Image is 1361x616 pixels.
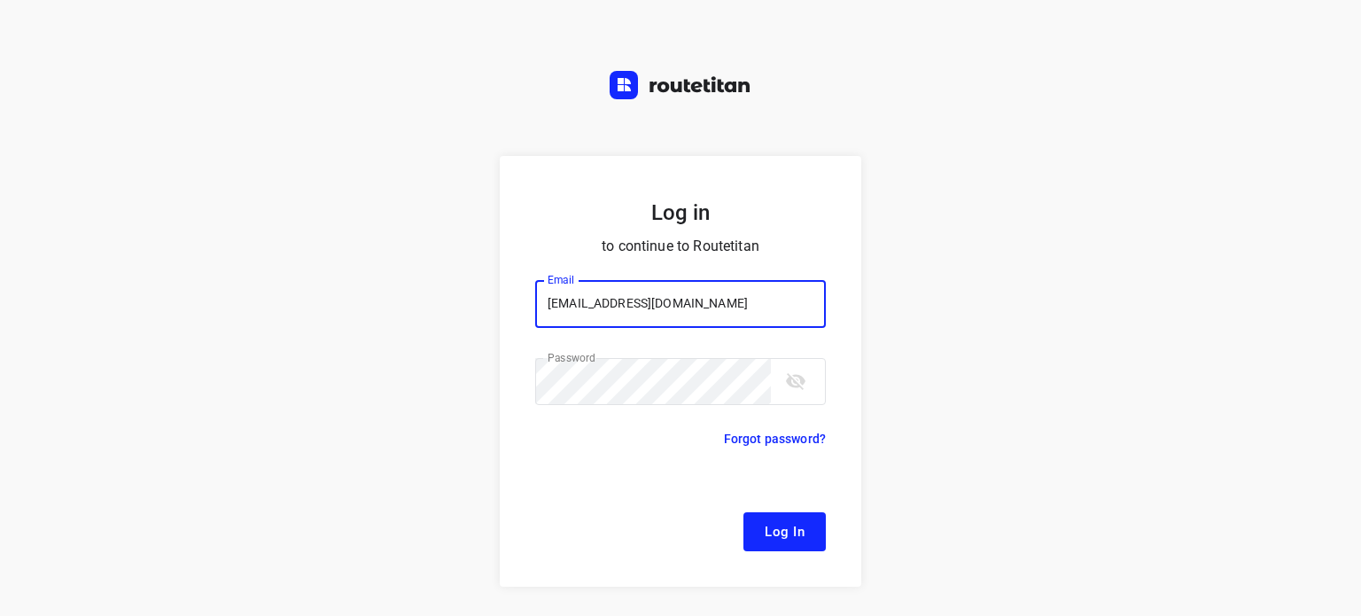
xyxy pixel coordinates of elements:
button: toggle password visibility [778,363,813,399]
span: Log In [765,520,805,543]
img: Routetitan [610,71,751,99]
p: to continue to Routetitan [535,234,826,259]
p: Forgot password? [724,428,826,449]
h5: Log in [535,199,826,227]
button: Log In [743,512,826,551]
